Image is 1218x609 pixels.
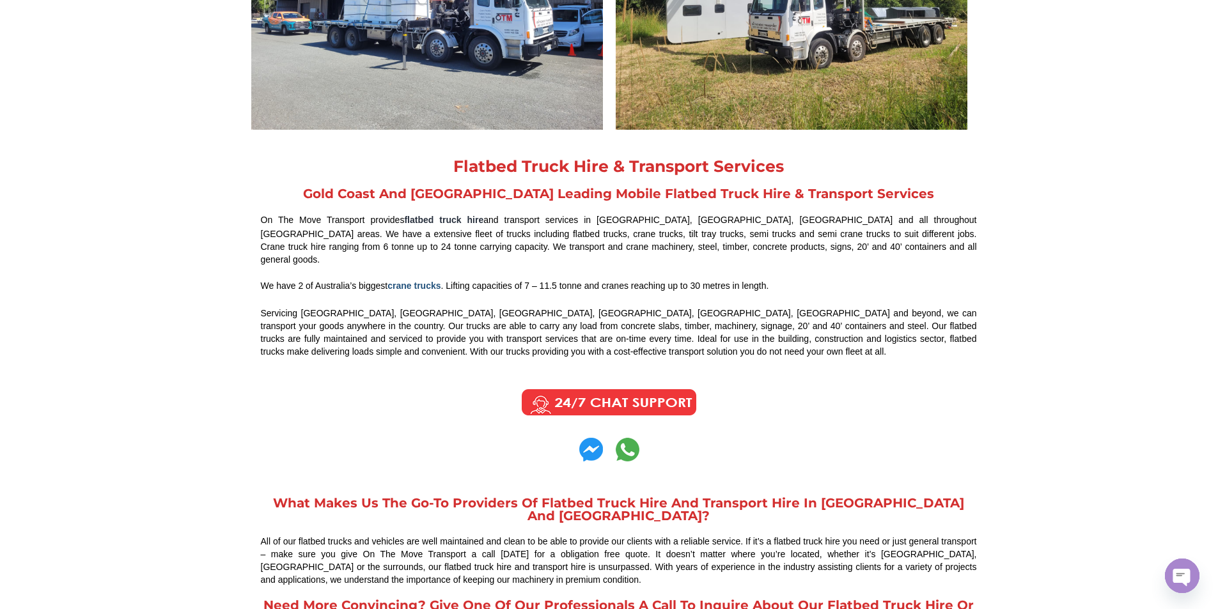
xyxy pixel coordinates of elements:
div: Servicing [GEOGRAPHIC_DATA], [GEOGRAPHIC_DATA], [GEOGRAPHIC_DATA], [GEOGRAPHIC_DATA], [GEOGRAPHIC... [261,307,977,358]
a: Flatbed Truck Hire & Transport Services [453,157,784,176]
a: crane trucks [387,281,441,291]
img: Call us Anytime [513,387,705,419]
a: Gold Coast And [GEOGRAPHIC_DATA] Leading Mobile Flatbed Truck Hire & Transport Services [303,186,934,201]
a: flatbed truck hire [404,215,483,225]
img: Contact us on Whatsapp [616,438,639,461]
div: We have 2 of Australia’s biggest . Lifting capacities of 7 – 11.5 tonne and cranes reaching up to... [261,279,977,294]
img: Contact us on Whatsapp [579,438,603,461]
div: All of our flatbed trucks and vehicles are well maintained and clean to be able to provide our cl... [261,535,977,586]
a: What Makes Us The Go-To Providers Of Flatbed Truck Hire And Transport Hire In [GEOGRAPHIC_DATA] A... [273,495,964,523]
div: On The Move Transport provides and transport services in [GEOGRAPHIC_DATA], [GEOGRAPHIC_DATA], [G... [261,213,977,266]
